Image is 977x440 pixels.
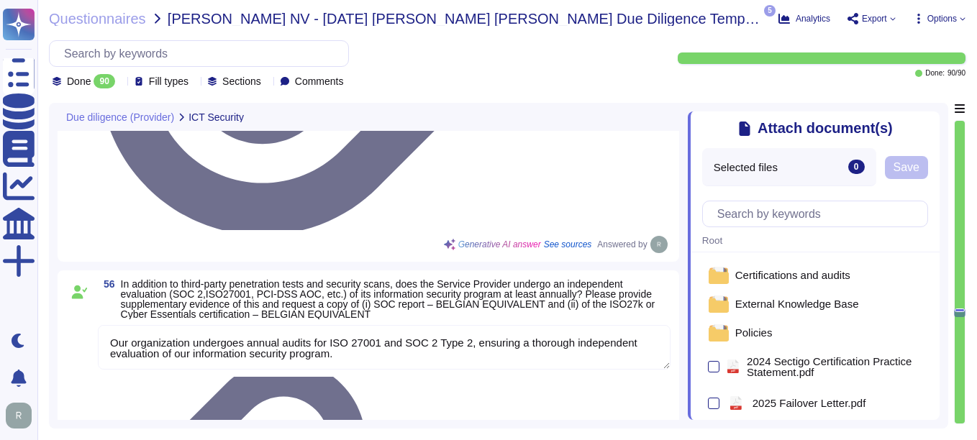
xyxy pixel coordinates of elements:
span: External Knowledge Base [735,298,859,309]
button: Analytics [778,13,830,24]
span: 90 / 90 [948,70,965,77]
span: Policies [735,327,773,338]
img: folder [709,295,729,313]
span: Analytics [796,14,830,23]
textarea: Our organization undergoes annual audits for ISO 27001 and SOC 2 Type 2, ensuring a thorough inde... [98,325,671,370]
span: Save [894,162,919,173]
button: Save [885,156,928,179]
span: ICT Security [188,112,244,122]
span: Selected files [714,162,778,173]
span: 2024 Sectigo Certification Practice Statement.pdf [747,356,922,377]
img: folder [709,267,729,284]
span: Questionnaires [49,12,146,26]
span: Options [927,14,957,23]
input: Search by keywords [710,201,927,226]
span: Due diligence (Provider) [66,112,174,122]
span: Done [67,76,91,86]
span: Export [862,14,887,23]
span: See sources [544,240,592,249]
span: 2025 Failover Letter.pdf [753,398,866,408]
span: Root [702,236,723,246]
span: Generative AI answer [458,240,541,249]
span: Answered by [597,240,647,249]
img: user [6,403,32,428]
img: folder [709,324,729,342]
span: Done: [925,70,945,77]
button: user [3,400,42,431]
div: 90 [94,74,114,88]
span: Comments [295,76,344,86]
span: Sections [222,76,261,86]
img: user [650,236,668,253]
span: [PERSON_NAME] NV - [DATE] [PERSON_NAME] [PERSON_NAME] Due Diligence Template 3rd Party [168,12,761,26]
span: Fill types [149,76,188,86]
div: 0 [848,160,865,174]
span: Certifications and audits [735,270,850,280]
input: Search by keywords [57,41,348,66]
span: In addition to third-party penetration tests and security scans, does the Service Provider underg... [121,278,655,320]
span: 56 [98,279,115,289]
span: 5 [764,5,776,17]
span: Attach document(s) [758,120,893,137]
